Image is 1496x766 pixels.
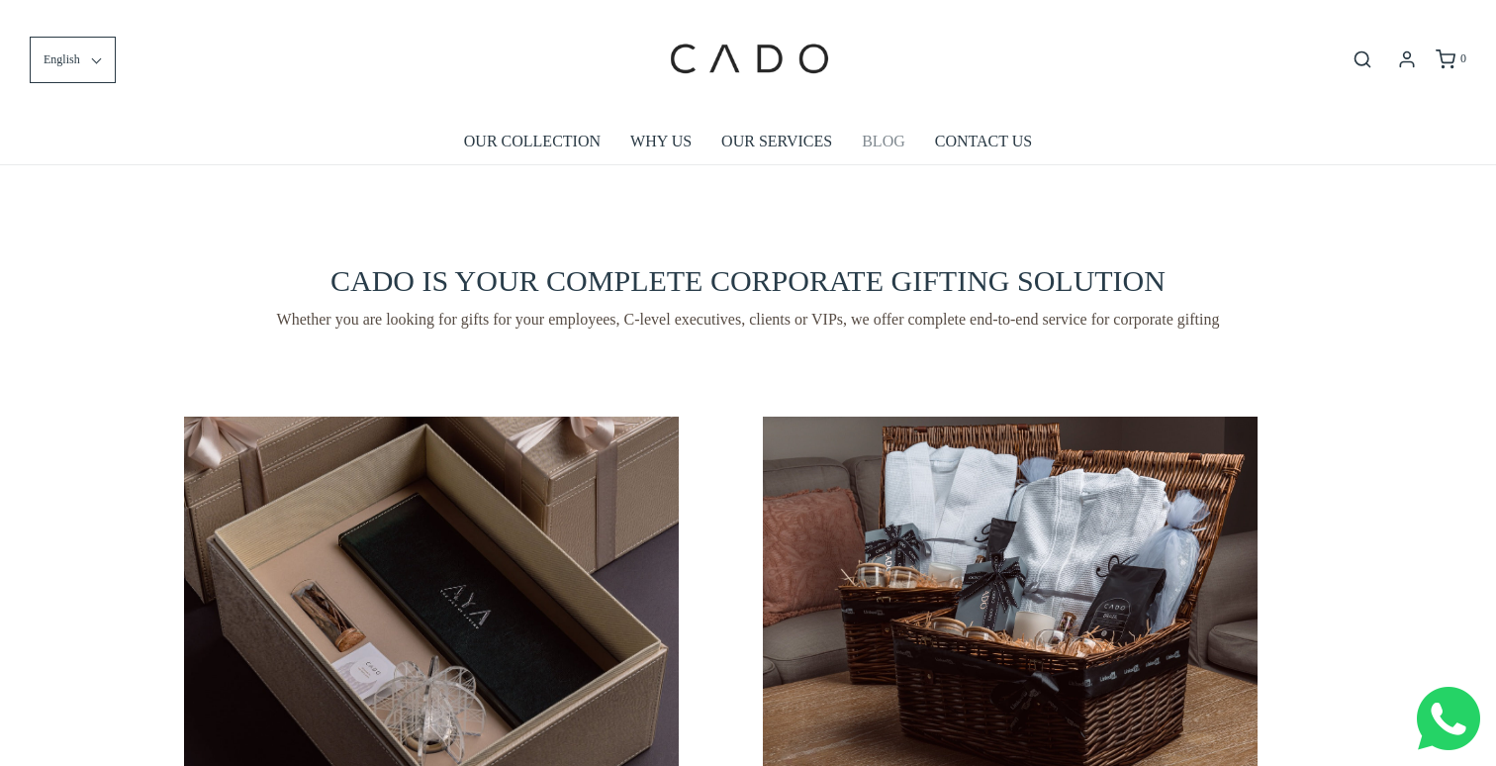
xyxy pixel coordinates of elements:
a: OUR SERVICES [721,119,832,164]
span: 0 [1460,51,1466,65]
img: Whatsapp [1417,687,1480,750]
button: English [30,37,116,83]
button: Open search bar [1345,48,1380,70]
a: WHY US [630,119,692,164]
img: cadogifting [664,15,832,104]
a: BLOG [862,119,905,164]
span: English [44,50,80,69]
a: OUR COLLECTION [464,119,601,164]
span: Last name [564,2,628,18]
span: CADO IS YOUR COMPLETE CORPORATE GIFTING SOLUTION [330,264,1166,297]
a: CONTACT US [935,119,1032,164]
span: Number of gifts [564,164,658,180]
a: 0 [1434,49,1466,69]
span: Whether you are looking for gifts for your employees, C-level executives, clients or VIPs, we off... [184,308,1312,332]
span: Company name [564,83,662,99]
